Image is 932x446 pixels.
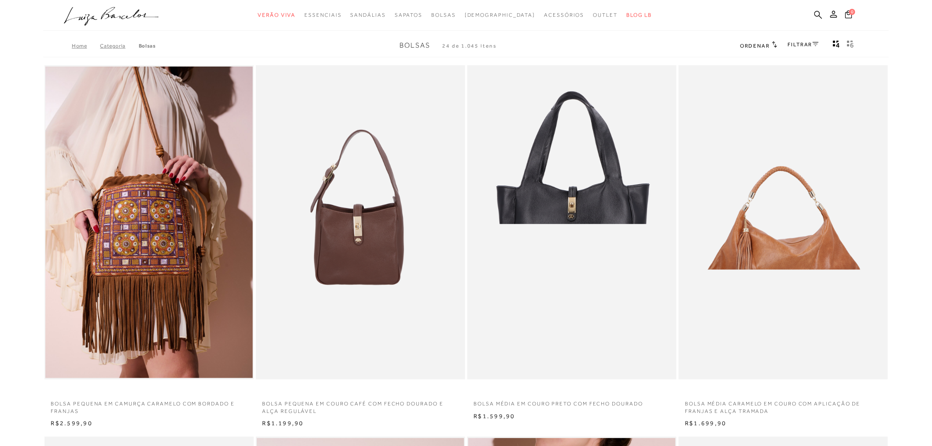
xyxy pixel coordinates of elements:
[257,67,464,378] a: BOLSA PEQUENA EM COURO CAFÉ COM FECHO DOURADO E ALÇA REGULÁVEL BOLSA PEQUENA EM COURO CAFÉ COM FE...
[51,420,92,427] span: R$2.599,90
[442,43,497,49] span: 24 de 1.045 itens
[44,395,254,415] a: BOLSA PEQUENA EM CAMURÇA CARAMELO COM BORDADO E FRANJAS
[257,67,464,378] img: BOLSA PEQUENA EM COURO CAFÉ COM FECHO DOURADO E ALÇA REGULÁVEL
[626,12,652,18] span: BLOG LB
[465,12,536,18] span: [DEMOGRAPHIC_DATA]
[849,9,855,15] span: 0
[544,7,584,23] a: categoryNavScreenReaderText
[844,40,857,51] button: gridText6Desc
[395,12,422,18] span: Sapatos
[263,420,304,427] span: R$1.199,90
[258,7,296,23] a: categoryNavScreenReaderText
[593,7,618,23] a: categoryNavScreenReaderText
[258,12,296,18] span: Verão Viva
[680,65,888,379] img: BOLSA MÉDIA CARAMELO EM COURO COM APLICAÇÃO DE FRANJAS E ALÇA TRAMADA
[679,395,888,415] a: BOLSA MÉDIA CARAMELO EM COURO COM APLICAÇÃO DE FRANJAS E ALÇA TRAMADA
[304,7,341,23] a: categoryNavScreenReaderText
[399,41,430,49] span: Bolsas
[788,41,819,48] a: FILTRAR
[843,10,855,22] button: 0
[351,12,386,18] span: Sandálias
[465,7,536,23] a: noSubCategoriesText
[626,7,652,23] a: BLOG LB
[256,395,465,415] a: BOLSA PEQUENA EM COURO CAFÉ COM FECHO DOURADO E ALÇA REGULÁVEL
[431,7,456,23] a: categoryNavScreenReaderText
[593,12,618,18] span: Outlet
[680,67,887,378] a: BOLSA MÉDIA CARAMELO EM COURO COM APLICAÇÃO DE FRANJAS E ALÇA TRAMADA
[100,43,138,49] a: Categoria
[685,420,727,427] span: R$1.699,90
[139,43,156,49] a: Bolsas
[740,43,770,49] span: Ordenar
[468,67,676,378] a: BOLSA MÉDIA EM COURO PRETO COM FECHO DOURADO BOLSA MÉDIA EM COURO PRETO COM FECHO DOURADO
[45,67,253,378] img: BOLSA PEQUENA EM CAMURÇA CARAMELO COM BORDADO E FRANJAS
[72,43,100,49] a: Home
[467,395,677,408] a: BOLSA MÉDIA EM COURO PRETO COM FECHO DOURADO
[395,7,422,23] a: categoryNavScreenReaderText
[468,67,676,378] img: BOLSA MÉDIA EM COURO PRETO COM FECHO DOURADO
[474,413,515,420] span: R$1.599,90
[830,40,843,51] button: Mostrar 4 produtos por linha
[431,12,456,18] span: Bolsas
[304,12,341,18] span: Essenciais
[544,12,584,18] span: Acessórios
[351,7,386,23] a: categoryNavScreenReaderText
[45,67,253,378] a: BOLSA PEQUENA EM CAMURÇA CARAMELO COM BORDADO E FRANJAS BOLSA PEQUENA EM CAMURÇA CARAMELO COM BOR...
